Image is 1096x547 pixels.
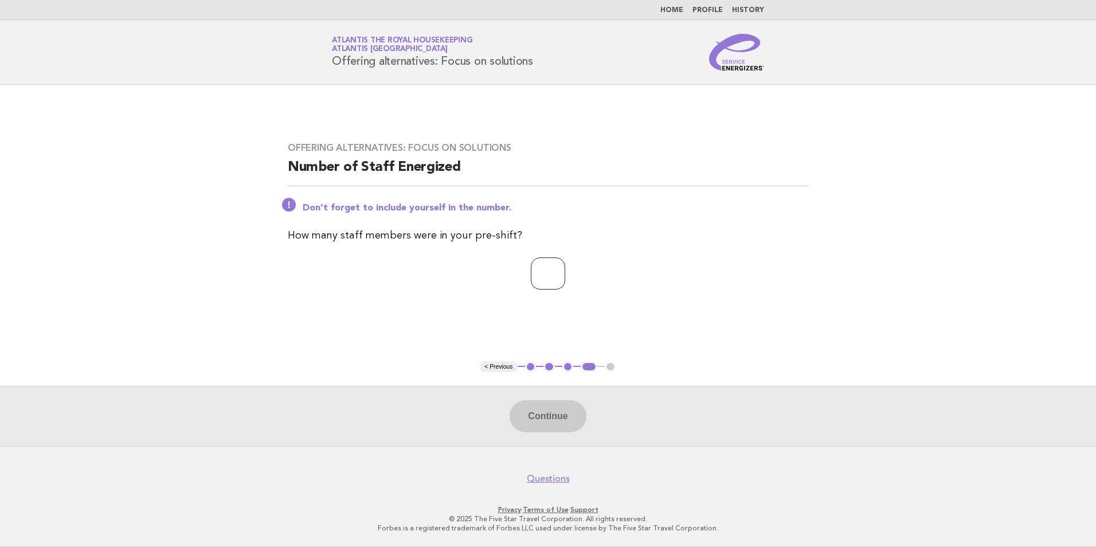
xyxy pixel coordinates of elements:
[709,34,764,71] img: Service Energizers
[480,361,517,373] button: < Previous
[332,37,533,67] h1: Offering alternatives: Focus on solutions
[332,46,448,53] span: Atlantis [GEOGRAPHIC_DATA]
[581,361,597,373] button: 4
[288,142,808,154] h3: Offering alternatives: Focus on solutions
[332,37,472,53] a: Atlantis the Royal HousekeepingAtlantis [GEOGRAPHIC_DATA]
[562,361,574,373] button: 3
[692,7,723,14] a: Profile
[197,505,899,514] p: · ·
[543,361,555,373] button: 2
[732,7,764,14] a: History
[523,506,569,514] a: Terms of Use
[197,523,899,533] p: Forbes is a registered trademark of Forbes LLC used under license by The Five Star Travel Corpora...
[288,228,808,244] p: How many staff members were in your pre-shift?
[197,514,899,523] p: © 2025 The Five Star Travel Corporation. All rights reserved.
[288,158,808,186] h2: Number of Staff Energized
[660,7,683,14] a: Home
[527,473,570,485] a: Questions
[498,506,521,514] a: Privacy
[525,361,537,373] button: 1
[570,506,598,514] a: Support
[303,202,808,214] p: Don't forget to include yourself in the number.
